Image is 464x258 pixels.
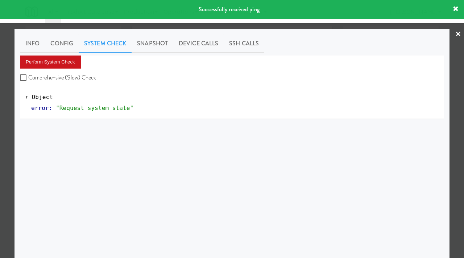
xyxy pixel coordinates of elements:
[173,34,224,53] a: Device Calls
[455,23,461,46] a: ×
[20,56,81,69] button: Perform System Check
[49,105,53,111] span: :
[20,72,96,83] label: Comprehensive (Slow) Check
[31,105,49,111] span: error
[132,34,173,53] a: Snapshot
[45,34,79,53] a: Config
[20,75,28,81] input: Comprehensive (Slow) Check
[20,34,45,53] a: Info
[56,105,133,111] span: "Request system state"
[199,5,260,13] span: Successfully received ping
[79,34,132,53] a: System Check
[224,34,264,53] a: SSH Calls
[32,94,53,101] span: Object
